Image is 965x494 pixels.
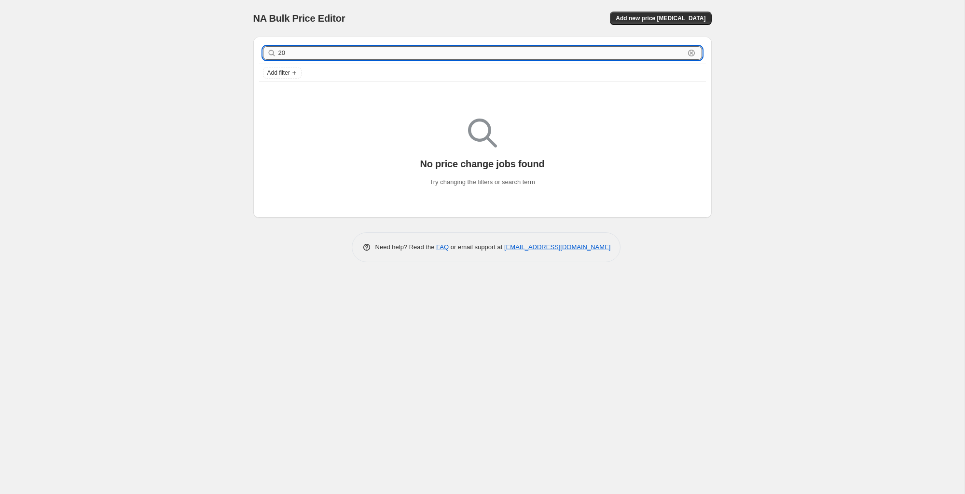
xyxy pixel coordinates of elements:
[263,67,302,79] button: Add filter
[429,177,535,187] p: Try changing the filters or search term
[504,243,610,251] a: [EMAIL_ADDRESS][DOMAIN_NAME]
[267,69,290,77] span: Add filter
[253,13,345,24] span: NA Bulk Price Editor
[375,243,437,251] span: Need help? Read the
[449,243,504,251] span: or email support at
[468,119,497,147] img: Empty search results
[610,12,711,25] button: Add new price [MEDICAL_DATA]
[687,48,696,58] button: Clear
[616,14,705,22] span: Add new price [MEDICAL_DATA]
[420,158,544,170] p: No price change jobs found
[436,243,449,251] a: FAQ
